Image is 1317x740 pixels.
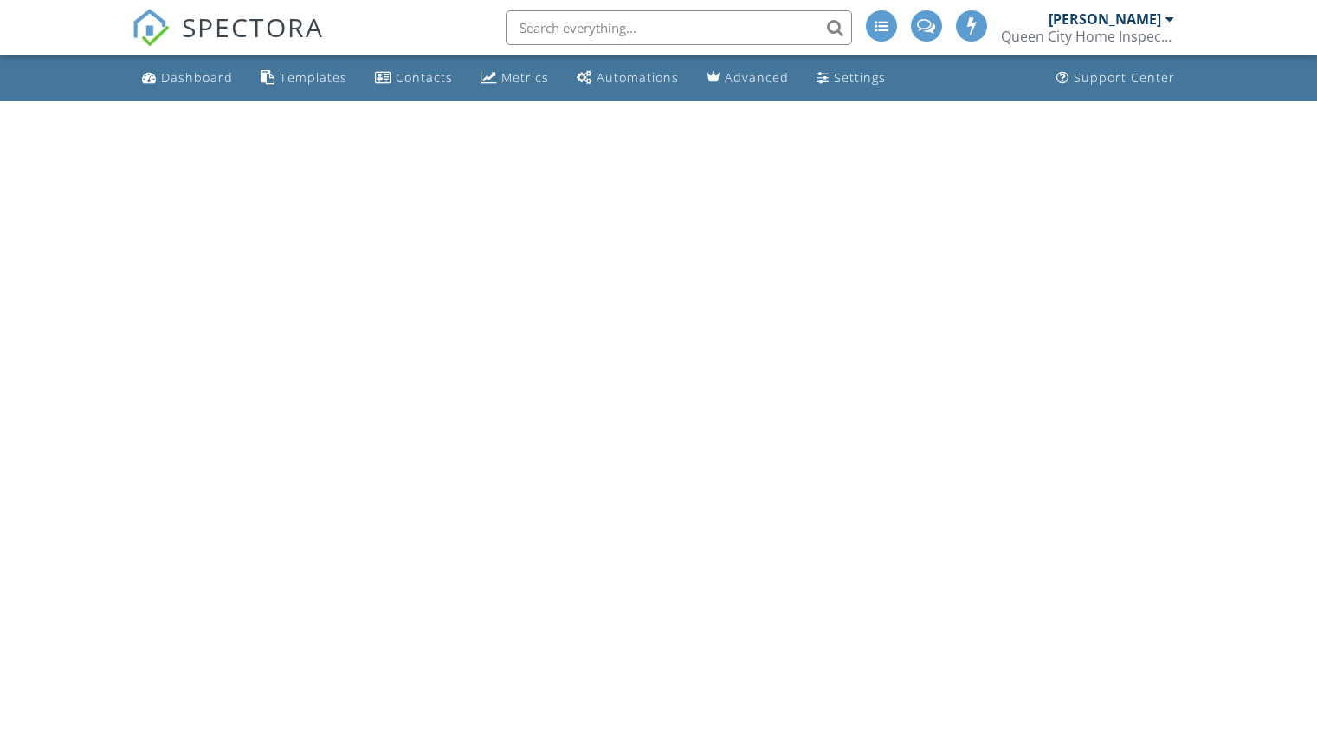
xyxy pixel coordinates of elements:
[700,62,796,94] a: Advanced
[1001,28,1174,45] div: Queen City Home Inspections
[810,62,893,94] a: Settings
[132,9,170,47] img: The Best Home Inspection Software - Spectora
[501,69,549,86] div: Metrics
[135,62,240,94] a: Dashboard
[834,69,886,86] div: Settings
[570,62,686,94] a: Automations (Advanced)
[254,62,354,94] a: Templates
[132,23,324,60] a: SPECTORA
[161,69,233,86] div: Dashboard
[1049,62,1182,94] a: Support Center
[725,69,789,86] div: Advanced
[280,69,347,86] div: Templates
[597,69,679,86] div: Automations
[1049,10,1161,28] div: [PERSON_NAME]
[506,10,852,45] input: Search everything...
[1074,69,1175,86] div: Support Center
[396,69,453,86] div: Contacts
[182,9,324,45] span: SPECTORA
[474,62,556,94] a: Metrics
[368,62,460,94] a: Contacts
